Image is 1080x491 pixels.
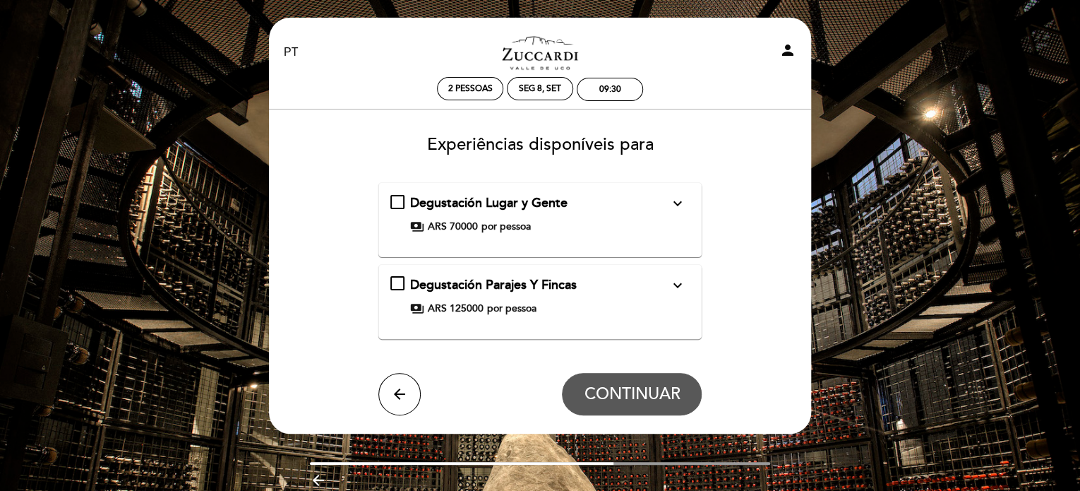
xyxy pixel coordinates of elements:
[519,83,561,94] div: Seg 8, set
[779,42,796,59] i: person
[410,195,568,211] span: Degustación Lugar y Gente
[410,220,424,234] span: payments
[390,276,690,316] md-checkbox: Degustación Parajes Y Fincas expand_more Os nossos vinhos locais provêm de setores com uma identi...
[310,472,327,489] i: arrow_backward
[668,277,685,294] i: expand_more
[410,277,577,292] span: Degustación Parajes Y Fincas
[448,83,493,94] span: 2 pessoas
[664,276,690,295] button: expand_more
[390,194,690,234] md-checkbox: Degustación Lugar y Gente expand_more Para nós o vinho é lugar e são pessoas. Queremos que os nos...
[668,195,685,212] i: expand_more
[599,84,621,95] div: 09:30
[481,220,531,234] span: por pessoa
[487,302,536,316] span: por pessoa
[584,384,680,404] span: CONTINUAR
[391,386,408,403] i: arrow_back
[427,134,654,155] span: Experiências disponíveis para
[428,220,478,234] span: ARS 70000
[410,302,424,316] span: payments
[779,42,796,64] button: person
[562,373,702,415] button: CONTINUAR
[428,302,484,316] span: ARS 125000
[378,373,421,415] button: arrow_back
[452,33,628,72] a: Zuccardi Valle de Uco - Turismo
[664,194,690,213] button: expand_more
